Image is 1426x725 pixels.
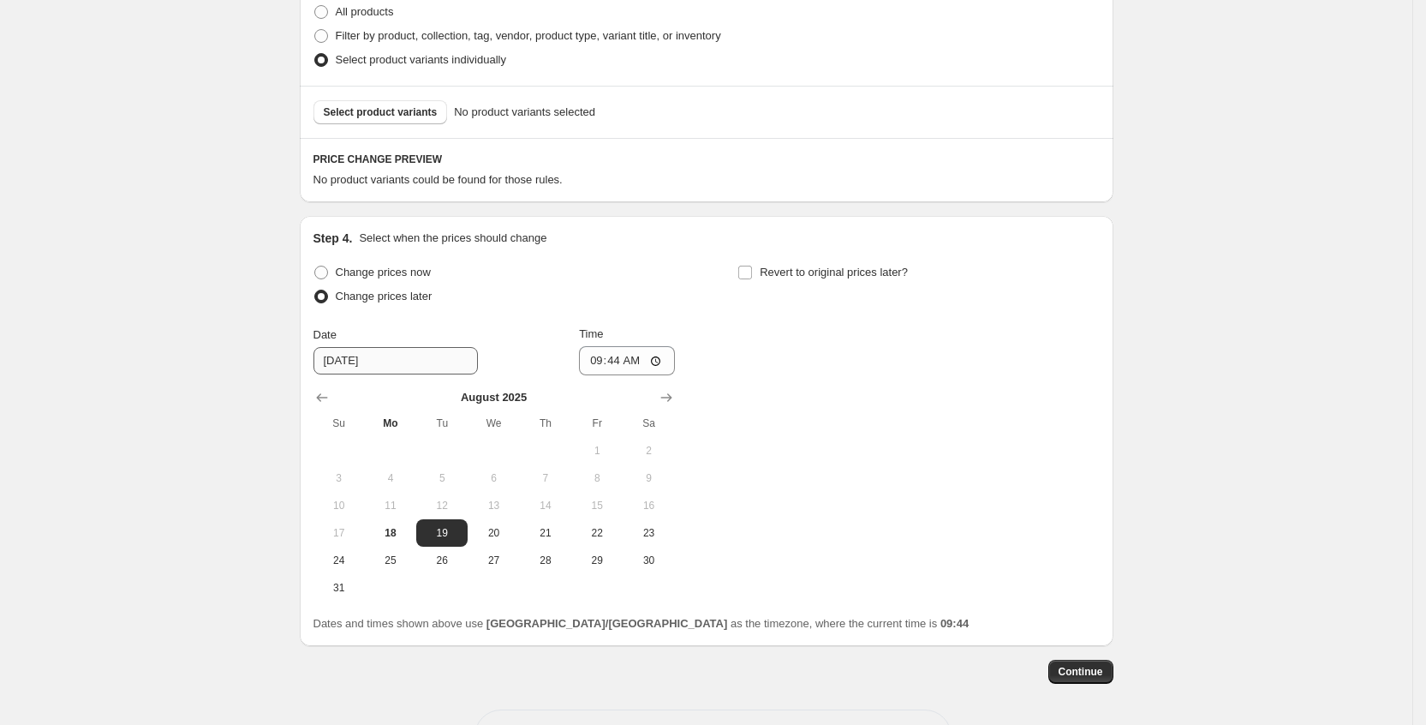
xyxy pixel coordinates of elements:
span: 13 [474,499,512,512]
button: Tuesday August 5 2025 [416,464,468,492]
span: 16 [629,499,667,512]
span: Th [527,416,564,430]
span: 1 [578,444,616,458]
span: 20 [474,526,512,540]
th: Wednesday [468,410,519,437]
span: 17 [320,526,358,540]
button: Friday August 1 2025 [571,437,623,464]
span: Continue [1059,665,1103,679]
button: Wednesday August 27 2025 [468,547,519,574]
button: Saturday August 30 2025 [623,547,674,574]
span: 3 [320,471,358,485]
p: Select when the prices should change [359,230,546,247]
h2: Step 4. [313,230,353,247]
button: Wednesday August 20 2025 [468,519,519,547]
span: Fr [578,416,616,430]
button: Saturday August 23 2025 [623,519,674,547]
span: Su [320,416,358,430]
span: 26 [423,554,461,567]
span: 2 [629,444,667,458]
button: Sunday August 24 2025 [313,547,365,574]
span: Change prices now [336,266,431,279]
button: Show next month, September 2025 [654,386,678,410]
th: Sunday [313,410,365,437]
span: 28 [527,554,564,567]
span: 8 [578,471,616,485]
button: Saturday August 2 2025 [623,437,674,464]
span: Mo [372,416,409,430]
span: Date [313,328,337,341]
button: Thursday August 14 2025 [520,492,571,519]
span: 22 [578,526,616,540]
th: Thursday [520,410,571,437]
button: Monday August 25 2025 [365,547,416,574]
button: Thursday August 21 2025 [520,519,571,547]
th: Monday [365,410,416,437]
th: Saturday [623,410,674,437]
span: Select product variants individually [336,53,506,66]
button: Select product variants [313,100,448,124]
button: Thursday August 7 2025 [520,464,571,492]
span: Sa [629,416,667,430]
th: Friday [571,410,623,437]
button: Today Monday August 18 2025 [365,519,416,547]
span: 7 [527,471,564,485]
button: Wednesday August 6 2025 [468,464,519,492]
span: Select product variants [324,105,438,119]
button: Sunday August 10 2025 [313,492,365,519]
h6: PRICE CHANGE PREVIEW [313,153,1100,166]
button: Thursday August 28 2025 [520,547,571,574]
span: Time [579,327,603,340]
button: Friday August 15 2025 [571,492,623,519]
button: Monday August 4 2025 [365,464,416,492]
span: 18 [372,526,409,540]
span: We [474,416,512,430]
span: 25 [372,554,409,567]
span: 11 [372,499,409,512]
span: All products [336,5,394,18]
span: 23 [629,526,667,540]
button: Tuesday August 19 2025 [416,519,468,547]
button: Continue [1048,660,1113,684]
input: 8/18/2025 [313,347,478,374]
span: 14 [527,499,564,512]
button: Sunday August 17 2025 [313,519,365,547]
span: 29 [578,554,616,567]
button: Sunday August 31 2025 [313,574,365,602]
span: 4 [372,471,409,485]
span: Filter by product, collection, tag, vendor, product type, variant title, or inventory [336,29,721,42]
button: Friday August 22 2025 [571,519,623,547]
button: Saturday August 16 2025 [623,492,674,519]
input: 12:00 [579,346,675,375]
span: Change prices later [336,290,433,303]
button: Friday August 29 2025 [571,547,623,574]
span: 30 [629,554,667,567]
span: 12 [423,499,461,512]
button: Friday August 8 2025 [571,464,623,492]
span: 24 [320,554,358,567]
span: 31 [320,581,358,595]
button: Monday August 11 2025 [365,492,416,519]
span: 27 [474,554,512,567]
b: 09:44 [940,617,969,630]
button: Saturday August 9 2025 [623,464,674,492]
span: 19 [423,526,461,540]
span: Revert to original prices later? [760,266,908,279]
b: [GEOGRAPHIC_DATA]/[GEOGRAPHIC_DATA] [486,617,727,630]
span: 9 [629,471,667,485]
span: 15 [578,499,616,512]
span: 10 [320,499,358,512]
button: Sunday August 3 2025 [313,464,365,492]
th: Tuesday [416,410,468,437]
span: No product variants selected [454,104,595,121]
span: 6 [474,471,512,485]
button: Wednesday August 13 2025 [468,492,519,519]
button: Tuesday August 26 2025 [416,547,468,574]
span: 21 [527,526,564,540]
span: Tu [423,416,461,430]
span: No product variants could be found for those rules. [313,173,563,186]
span: 5 [423,471,461,485]
span: Dates and times shown above use as the timezone, where the current time is [313,617,970,630]
button: Show previous month, July 2025 [310,386,334,410]
button: Tuesday August 12 2025 [416,492,468,519]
